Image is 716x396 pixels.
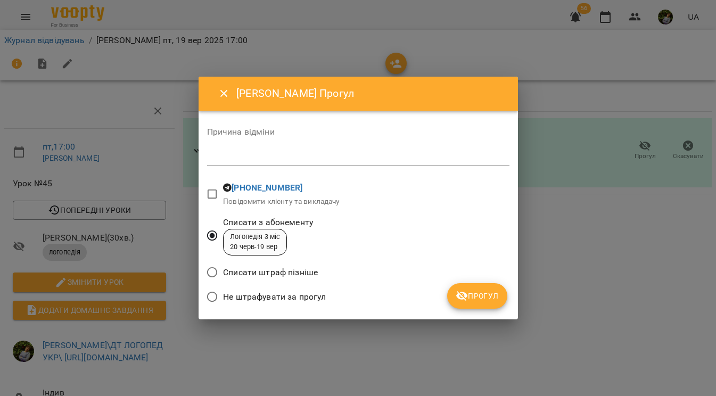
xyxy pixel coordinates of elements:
[207,128,509,136] label: Причина відміни
[223,216,313,229] span: Списати з абонементу
[232,183,302,193] a: [PHONE_NUMBER]
[211,81,237,106] button: Close
[456,290,499,302] span: Прогул
[447,283,507,309] button: Прогул
[223,196,340,207] p: Повідомити клієнту та викладачу
[236,85,505,102] h6: [PERSON_NAME] Прогул
[230,232,280,252] div: Логопедія 3 міс 20 черв - 19 вер
[223,266,318,279] span: Списати штраф пізніше
[223,291,326,303] span: Не штрафувати за прогул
